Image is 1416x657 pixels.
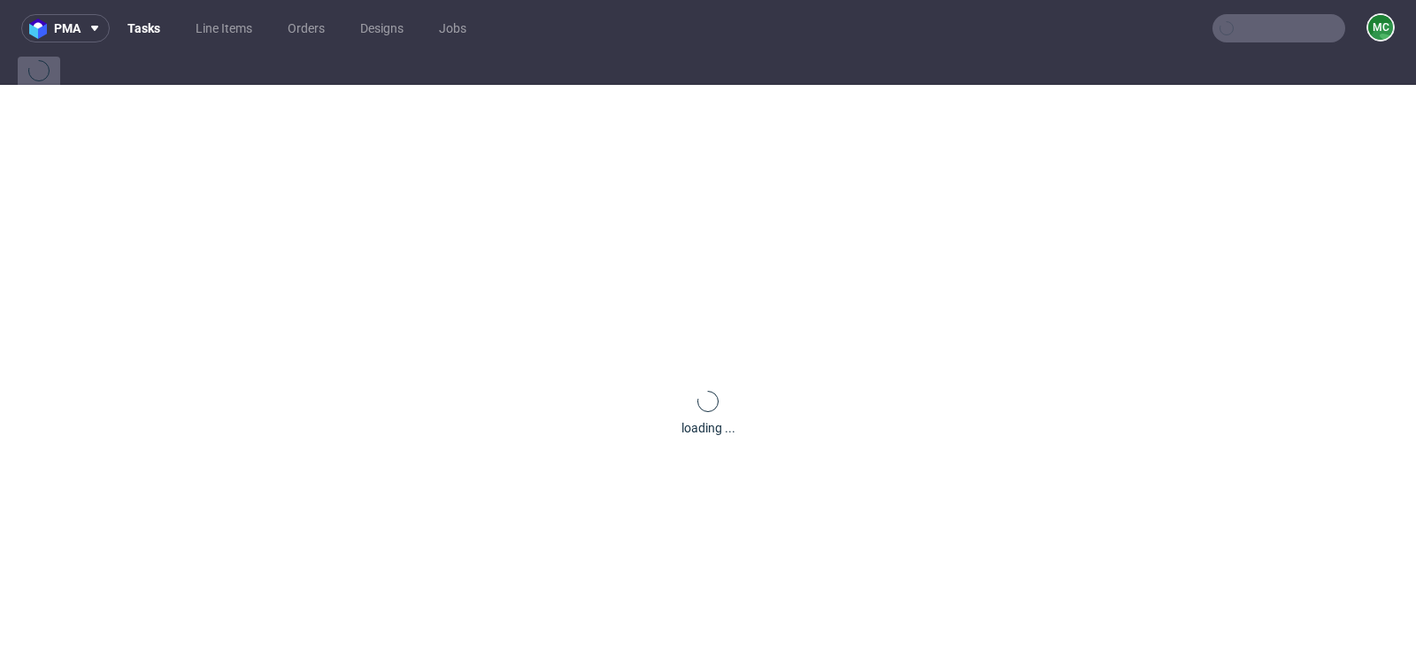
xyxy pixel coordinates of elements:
[29,19,54,39] img: logo
[117,14,171,42] a: Tasks
[350,14,414,42] a: Designs
[1368,15,1393,40] figcaption: MC
[185,14,263,42] a: Line Items
[21,14,110,42] button: pma
[54,22,81,34] span: pma
[428,14,477,42] a: Jobs
[681,419,735,437] div: loading ...
[277,14,335,42] a: Orders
